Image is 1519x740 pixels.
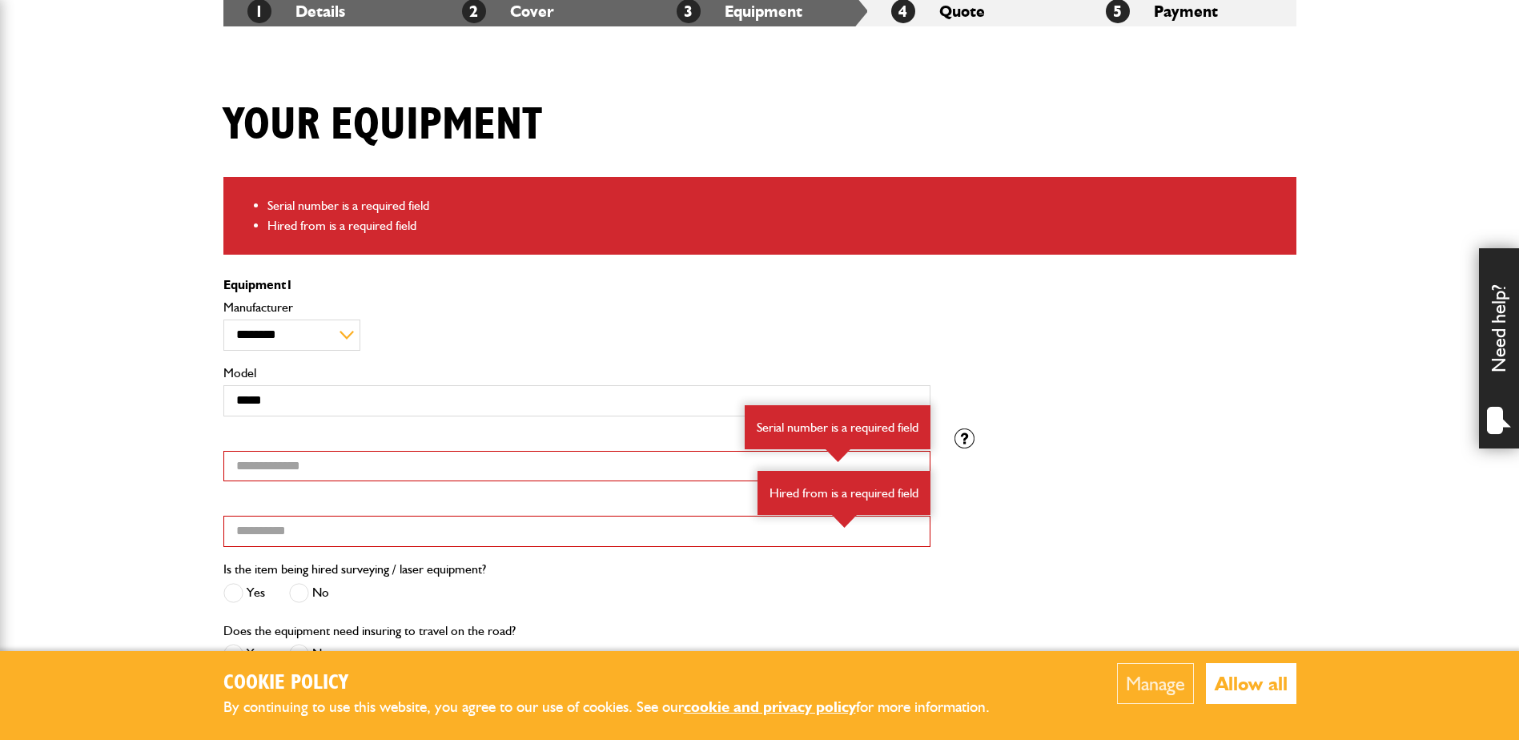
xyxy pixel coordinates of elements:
a: cookie and privacy policy [684,698,856,716]
a: 2Cover [462,2,554,21]
li: Hired from is a required field [267,215,1284,236]
img: error-box-arrow.svg [832,515,857,528]
h2: Cookie Policy [223,671,1016,696]
a: 1Details [247,2,345,21]
span: 1 [286,277,293,292]
div: Serial number is a required field [745,405,930,450]
label: Is the item being hired surveying / laser equipment? [223,563,486,576]
label: Manufacturer [223,301,930,314]
img: error-box-arrow.svg [826,449,850,462]
button: Allow all [1206,663,1296,704]
label: No [289,583,329,603]
label: Yes [223,583,265,603]
li: Serial number is a required field [267,195,1284,216]
p: By continuing to use this website, you agree to our use of cookies. See our for more information. [223,695,1016,720]
h1: Your equipment [223,99,542,152]
button: Manage [1117,663,1194,704]
label: Yes [223,644,265,664]
p: Equipment [223,279,930,292]
label: Model [223,367,930,380]
label: No [289,644,329,664]
div: Hired from is a required field [757,471,930,516]
div: Need help? [1479,248,1519,448]
label: Does the equipment need insuring to travel on the road? [223,625,516,637]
